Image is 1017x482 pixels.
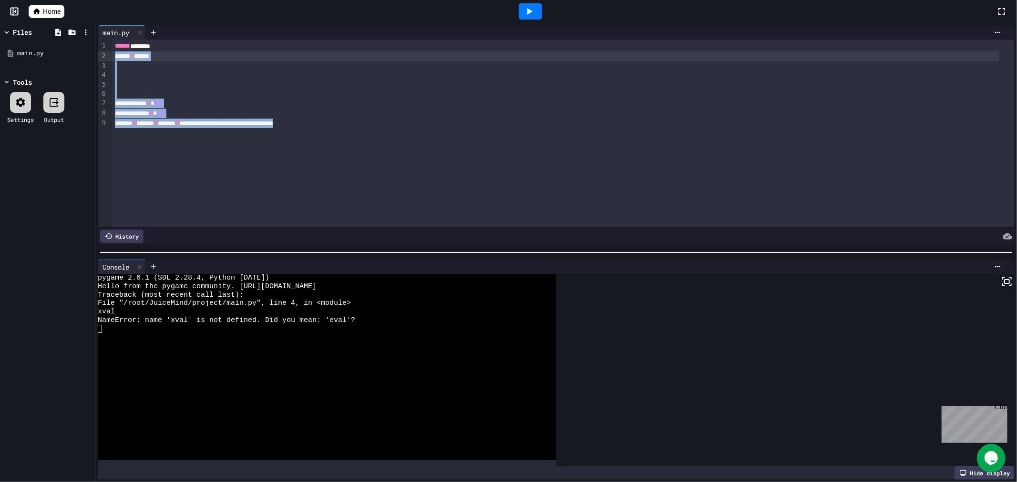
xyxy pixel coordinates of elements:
[98,89,107,99] div: 6
[98,291,244,300] span: Traceback (most recent call last):
[98,51,107,61] div: 2
[98,308,115,316] span: xval
[98,260,146,274] div: Console
[100,230,144,243] div: History
[44,115,64,124] div: Output
[98,99,107,109] div: 7
[98,262,134,272] div: Console
[98,274,269,282] span: pygame 2.6.1 (SDL 2.28.4, Python [DATE])
[98,61,107,71] div: 3
[98,25,146,40] div: main.py
[7,115,34,124] div: Settings
[13,77,32,87] div: Tools
[98,109,107,119] div: 8
[98,316,355,325] span: NameError: name 'xval' is not defined. Did you mean: 'eval'?
[938,402,1007,443] iframe: chat widget
[4,4,66,60] div: Chat with us now!Close
[98,282,317,291] span: Hello from the pygame community. [URL][DOMAIN_NAME]
[977,444,1007,472] iframe: chat widget
[98,28,134,38] div: main.py
[29,5,64,18] a: Home
[955,466,1015,480] div: Hide display
[98,80,107,90] div: 5
[98,119,107,129] div: 9
[43,7,61,16] span: Home
[98,299,351,308] span: File "/root/JuiceMind/project/main.py", line 4, in <module>
[98,41,107,51] div: 1
[98,70,107,80] div: 4
[17,49,92,58] div: main.py
[13,27,32,37] div: Files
